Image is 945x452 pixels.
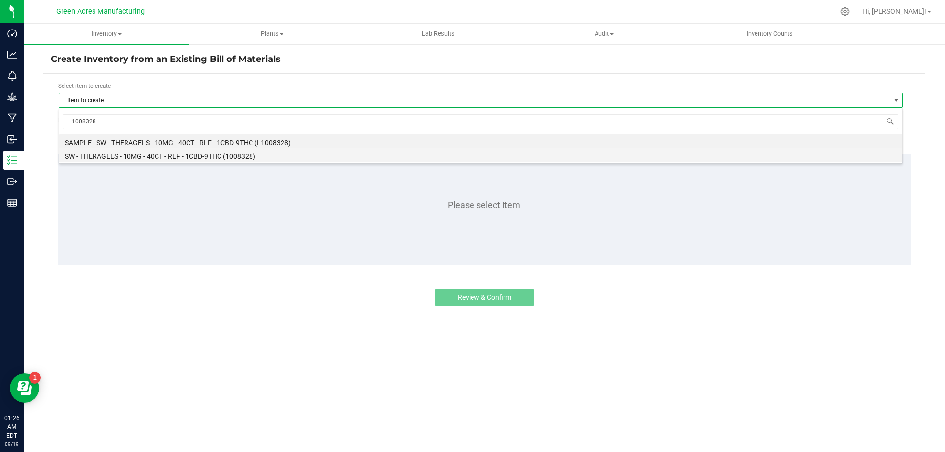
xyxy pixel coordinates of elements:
inline-svg: Grow [7,92,17,102]
inline-svg: Monitoring [7,71,17,81]
iframe: Resource center unread badge [29,372,41,384]
inline-svg: Dashboard [7,29,17,38]
span: Audit [522,30,687,38]
a: Lab Results [355,24,521,44]
inline-svg: Reports [7,198,17,208]
a: Plants [189,24,355,44]
span: Green Acres Manufacturing [56,7,145,16]
span: Select item to create [58,82,111,89]
inline-svg: Manufacturing [7,113,17,123]
p: 09/19 [4,440,19,448]
div: Manage settings [839,7,851,16]
a: Audit [521,24,687,44]
inline-svg: Inbound [7,134,17,144]
a: Inventory Counts [687,24,853,44]
span: Item to create [59,93,890,107]
a: Inventory [24,24,189,44]
span: Hi, [PERSON_NAME]! [862,7,926,15]
inline-svg: Analytics [7,50,17,60]
span: Lab Results [409,30,468,38]
span: Plants [190,30,355,38]
inline-svg: Outbound [7,177,17,186]
span: Please select Item [448,200,520,210]
h4: Create Inventory from an Existing Bill of Materials [51,53,918,66]
p: 01:26 AM EDT [4,414,19,440]
span: Inventory [24,30,189,38]
span: Inventory Counts [733,30,806,38]
inline-svg: Inventory [7,155,17,165]
iframe: Resource center [10,373,39,403]
span: Review & Confirm [458,293,511,301]
button: Review & Confirm [435,289,534,306]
